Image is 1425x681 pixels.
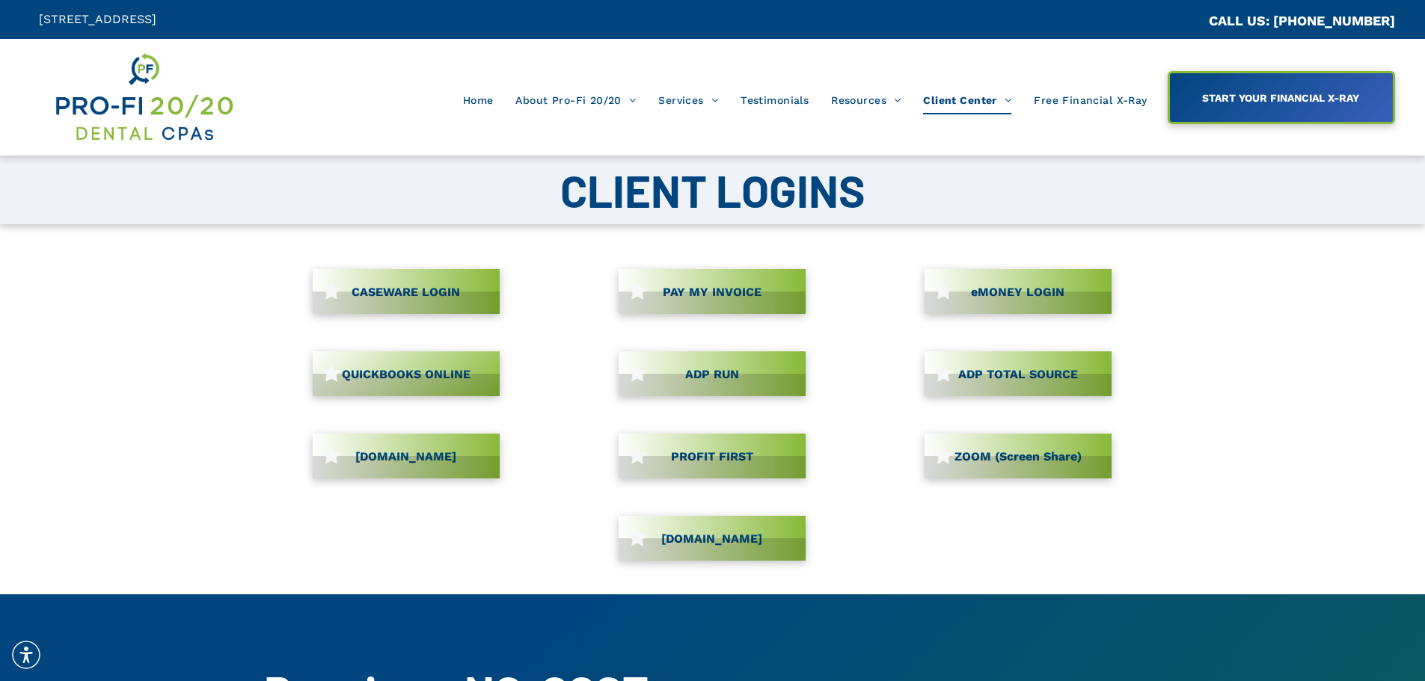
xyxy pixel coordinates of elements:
a: PROFIT FIRST [619,434,806,478]
a: PAY MY INVOICE [619,269,806,314]
span: CLIENT LOGINS [560,163,865,217]
span: ADP TOTAL SOURCE [953,360,1083,389]
span: QUICKBOOKS ONLINE [337,360,476,389]
a: About Pro-Fi 20/20 [504,86,647,114]
a: [DOMAIN_NAME] [313,434,500,478]
span: ZOOM (Screen Share) [949,442,1087,471]
span: [DOMAIN_NAME] [350,442,462,471]
a: eMONEY LOGIN [925,269,1112,314]
span: CASEWARE LOGIN [346,277,465,306]
a: Testimonials [729,86,820,114]
a: Free Financial X-Ray [1023,86,1158,114]
span: CA::CALLC [1145,14,1209,28]
span: PAY MY INVOICE [658,277,767,306]
span: [DOMAIN_NAME] [656,524,767,553]
a: START YOUR FINANCIAL X-RAY [1168,71,1395,124]
a: Services [647,86,729,114]
span: ADP RUN [680,360,744,389]
span: START YOUR FINANCIAL X-RAY [1197,84,1364,111]
span: PROFIT FIRST [666,442,759,471]
a: ADP TOTAL SOURCE [925,351,1112,396]
a: ZOOM (Screen Share) [925,434,1112,478]
a: Resources [820,86,912,114]
img: Get Dental CPA Consulting, Bookkeeping, & Bank Loans [53,50,234,144]
a: CALL US: [PHONE_NUMBER] [1209,13,1395,28]
a: QUICKBOOKS ONLINE [313,351,500,396]
span: [STREET_ADDRESS] [39,12,156,26]
a: Client Center [912,86,1023,114]
a: [DOMAIN_NAME] [619,516,806,561]
a: ADP RUN [619,351,806,396]
a: Home [452,86,505,114]
span: eMONEY LOGIN [966,277,1070,306]
a: CASEWARE LOGIN [313,269,500,314]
